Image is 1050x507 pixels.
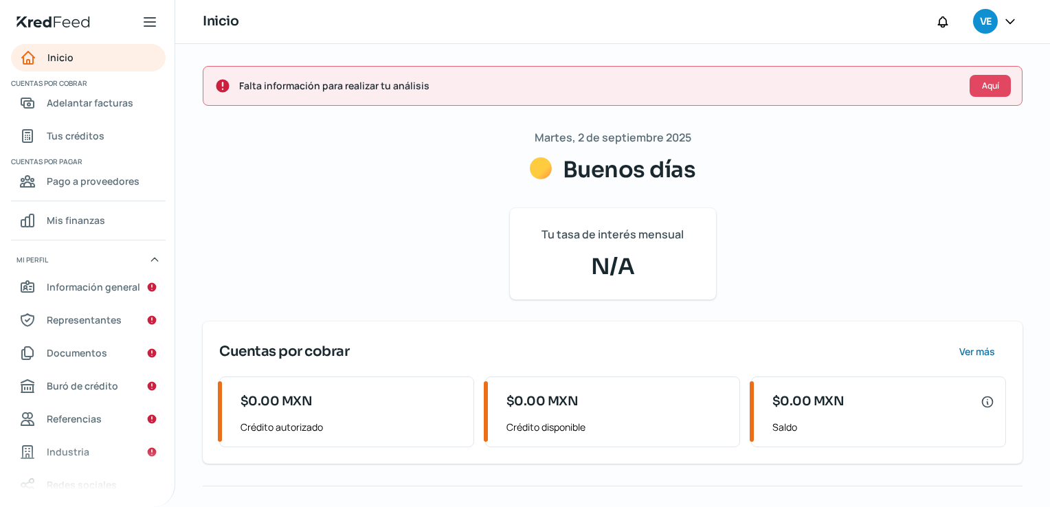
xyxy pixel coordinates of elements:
a: Pago a proveedores [11,168,166,195]
a: Referencias [11,405,166,433]
span: $0.00 MXN [506,392,579,411]
span: Falta información para realizar tu análisis [239,77,959,94]
span: Aquí [982,82,999,90]
img: Saludos [530,157,552,179]
span: Buró de crédito [47,377,118,394]
a: Tus créditos [11,122,166,150]
span: Adelantar facturas [47,94,133,111]
h1: Inicio [203,12,238,32]
a: Documentos [11,339,166,367]
span: Crédito autorizado [241,418,462,436]
span: VE [980,14,991,30]
span: Inicio [47,49,74,66]
a: Inicio [11,44,166,71]
span: Mis finanzas [47,212,105,229]
span: Redes sociales [47,476,117,493]
span: Tus créditos [47,127,104,144]
span: Martes, 2 de septiembre 2025 [535,128,691,148]
button: Aquí [970,75,1011,97]
span: Representantes [47,311,122,328]
span: Ver más [959,347,995,357]
span: $0.00 MXN [241,392,313,411]
a: Industria [11,438,166,466]
button: Ver más [948,338,1006,365]
a: Buró de crédito [11,372,166,400]
span: Documentos [47,344,107,361]
a: Información general [11,273,166,301]
span: Cuentas por pagar [11,155,164,168]
span: Buenos días [563,156,696,183]
a: Redes sociales [11,471,166,499]
span: Industria [47,443,89,460]
span: Crédito disponible [506,418,728,436]
span: Tu tasa de interés mensual [541,225,684,245]
span: Referencias [47,410,102,427]
span: Información general [47,278,140,295]
span: N/A [526,250,700,283]
a: Mis finanzas [11,207,166,234]
span: Cuentas por cobrar [219,341,349,362]
span: Mi perfil [16,253,48,266]
span: Saldo [772,418,994,436]
a: Representantes [11,306,166,334]
span: Pago a proveedores [47,172,139,190]
span: Cuentas por cobrar [11,77,164,89]
a: Adelantar facturas [11,89,166,117]
span: $0.00 MXN [772,392,845,411]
